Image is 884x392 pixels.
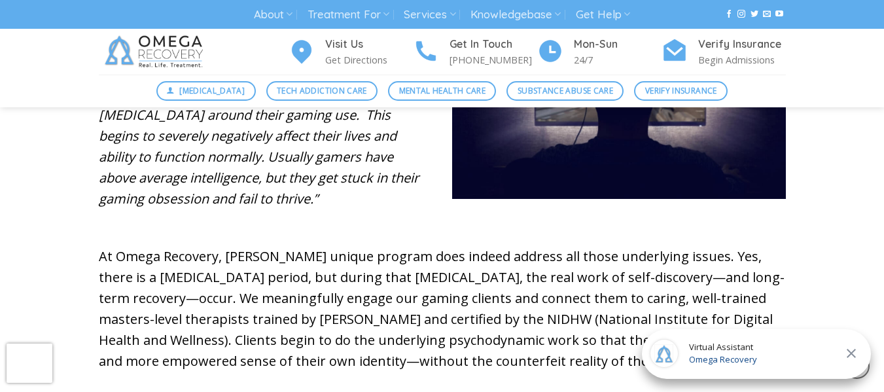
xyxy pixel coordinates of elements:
p: Begin Admissions [698,52,786,67]
p: 24/7 [574,52,662,67]
a: Services [404,3,455,27]
img: Omega Recovery [99,29,213,75]
a: Verify Insurance Begin Admissions [662,36,786,68]
a: Visit Us Get Directions [289,36,413,68]
span: Substance Abuse Care [518,84,613,97]
p: Get Directions [325,52,413,67]
h4: Get In Touch [450,36,537,53]
a: [MEDICAL_DATA] [156,81,256,101]
a: Get In Touch [PHONE_NUMBER] [413,36,537,68]
a: Follow on Instagram [737,10,745,19]
a: Verify Insurance [634,81,728,101]
a: Tech Addiction Care [266,81,378,101]
a: Mental Health Care [388,81,496,101]
h4: Visit Us [325,36,413,53]
h4: Mon-Sun [574,36,662,53]
a: Knowledgebase [470,3,561,27]
h4: Verify Insurance [698,36,786,53]
a: Send us an email [763,10,771,19]
a: Get Help [576,3,630,27]
a: Follow on Facebook [725,10,733,19]
a: Follow on YouTube [775,10,783,19]
a: Follow on Twitter [751,10,758,19]
a: Substance Abuse Care [506,81,624,101]
span: Tech Addiction Care [277,84,367,97]
span: Mental Health Care [399,84,486,97]
span: [MEDICAL_DATA] [179,84,245,97]
a: Treatment For [308,3,389,27]
p: At Omega Recovery, [PERSON_NAME] unique program does indeed address all those underlying issues. ... [99,246,786,372]
a: About [254,3,292,27]
span: Verify Insurance [645,84,717,97]
p: [PHONE_NUMBER] [450,52,537,67]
